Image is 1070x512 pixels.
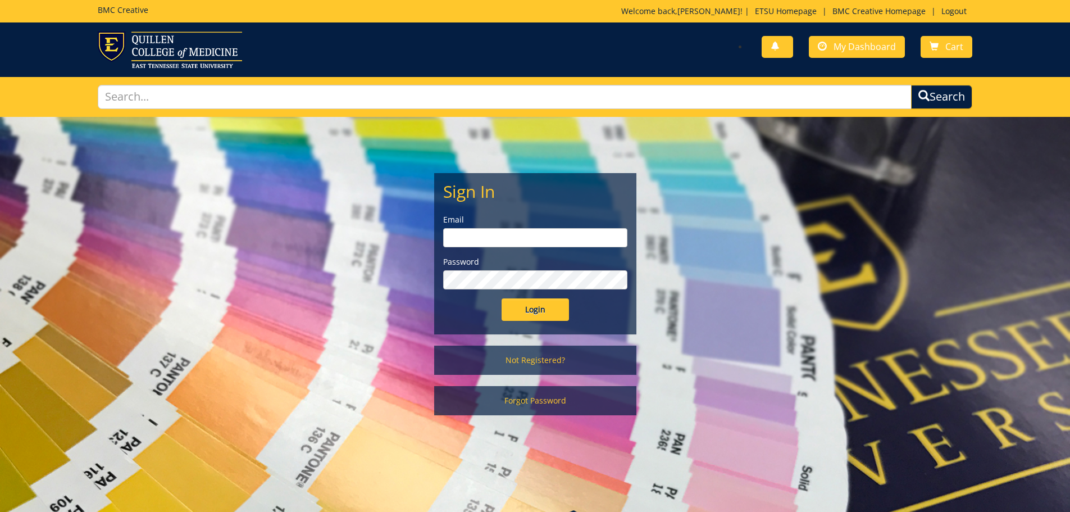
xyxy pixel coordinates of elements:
[945,40,963,53] span: Cart
[443,256,627,268] label: Password
[502,298,569,321] input: Login
[677,6,740,16] a: [PERSON_NAME]
[834,40,896,53] span: My Dashboard
[921,36,972,58] a: Cart
[434,346,636,375] a: Not Registered?
[443,182,627,201] h2: Sign In
[434,386,636,415] a: Forgot Password
[809,36,905,58] a: My Dashboard
[98,31,242,68] img: ETSU logo
[911,85,972,109] button: Search
[98,85,912,109] input: Search...
[749,6,822,16] a: ETSU Homepage
[827,6,931,16] a: BMC Creative Homepage
[936,6,972,16] a: Logout
[621,6,972,17] p: Welcome back, ! | | |
[98,6,148,14] h5: BMC Creative
[443,214,627,225] label: Email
